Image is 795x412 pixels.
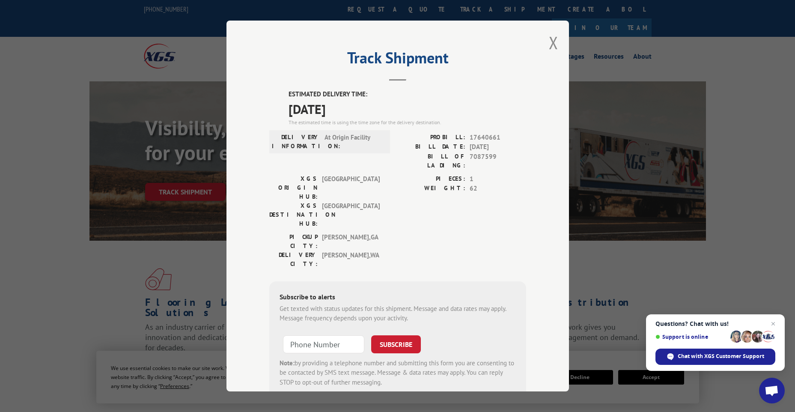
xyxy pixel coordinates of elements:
[322,174,380,201] span: [GEOGRAPHIC_DATA]
[398,152,465,170] label: BILL OF LADING:
[470,142,526,152] span: [DATE]
[280,304,516,323] div: Get texted with status updates for this shipment. Message and data rates may apply. Message frequ...
[269,201,318,228] label: XGS DESTINATION HUB:
[325,133,382,151] span: At Origin Facility
[269,52,526,68] h2: Track Shipment
[322,201,380,228] span: [GEOGRAPHIC_DATA]
[289,90,526,99] label: ESTIMATED DELIVERY TIME:
[678,352,764,360] span: Chat with XGS Customer Support
[322,233,380,251] span: [PERSON_NAME] , GA
[322,251,380,269] span: [PERSON_NAME] , WA
[283,335,364,353] input: Phone Number
[280,292,516,304] div: Subscribe to alerts
[470,133,526,143] span: 17640661
[655,334,727,340] span: Support is online
[272,133,320,151] label: DELIVERY INFORMATION:
[269,233,318,251] label: PICKUP CITY:
[470,152,526,170] span: 7087599
[269,174,318,201] label: XGS ORIGIN HUB:
[371,335,421,353] button: SUBSCRIBE
[655,320,775,327] span: Questions? Chat with us!
[289,99,526,119] span: [DATE]
[398,133,465,143] label: PROBILL:
[280,358,516,388] div: by providing a telephone number and submitting this form you are consenting to be contacted by SM...
[269,251,318,269] label: DELIVERY CITY:
[280,359,295,367] strong: Note:
[398,184,465,194] label: WEIGHT:
[470,174,526,184] span: 1
[655,349,775,365] div: Chat with XGS Customer Support
[470,184,526,194] span: 62
[768,319,778,329] span: Close chat
[549,31,558,54] button: Close modal
[398,174,465,184] label: PIECES:
[289,119,526,126] div: The estimated time is using the time zone for the delivery destination.
[398,142,465,152] label: BILL DATE:
[759,378,785,403] div: Open chat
